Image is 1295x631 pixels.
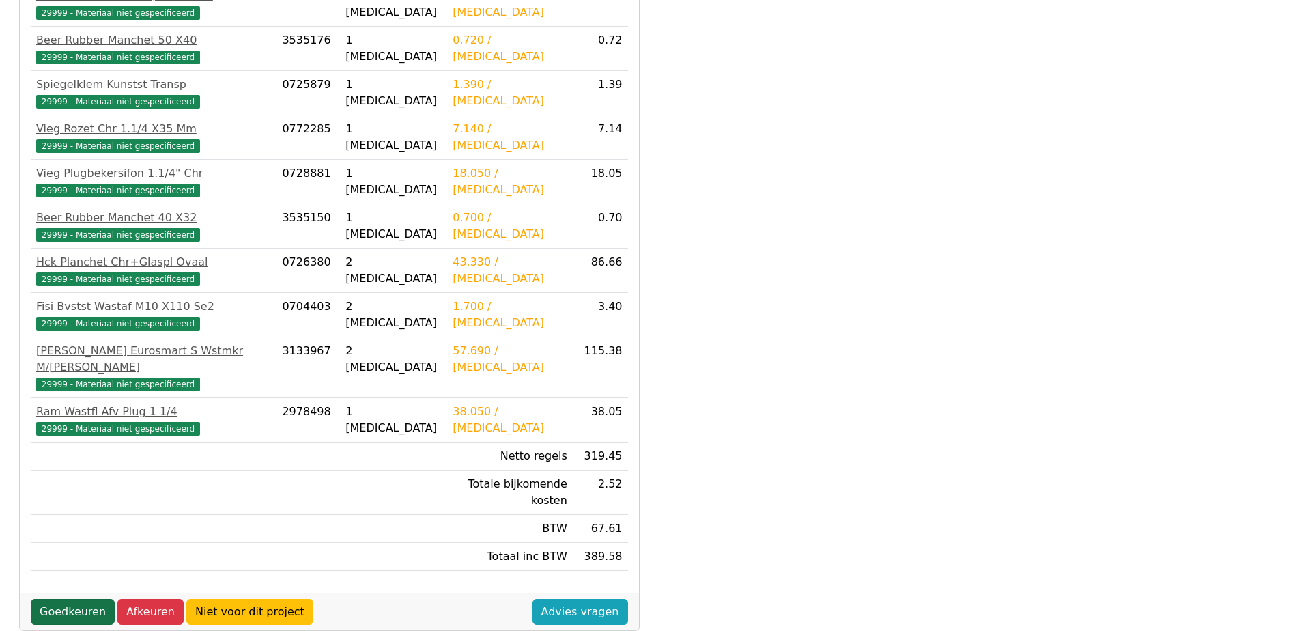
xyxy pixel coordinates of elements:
[345,32,442,65] div: 1 [MEDICAL_DATA]
[453,32,567,65] div: 0.720 / [MEDICAL_DATA]
[573,543,628,571] td: 389.58
[36,51,200,64] span: 29999 - Materiaal niet gespecificeerd
[453,165,567,198] div: 18.050 / [MEDICAL_DATA]
[453,343,567,376] div: 57.690 / [MEDICAL_DATA]
[345,343,442,376] div: 2 [MEDICAL_DATA]
[36,210,271,242] a: Beer Rubber Manchet 40 X3229999 - Materiaal niet gespecificeerd
[36,139,200,153] span: 29999 - Materiaal niet gespecificeerd
[453,254,567,287] div: 43.330 / [MEDICAL_DATA]
[36,404,271,420] div: Ram Wastfl Afv Plug 1 1/4
[36,76,271,93] div: Spiegelklem Kunstst Transp
[36,121,271,154] a: Vieg Rozet Chr 1.1/4 X35 Mm29999 - Materiaal niet gespecificeerd
[573,337,628,398] td: 115.38
[36,210,271,226] div: Beer Rubber Manchet 40 X32
[31,599,115,625] a: Goedkeuren
[276,337,340,398] td: 3133967
[447,443,573,471] td: Netto regels
[345,298,442,331] div: 2 [MEDICAL_DATA]
[276,249,340,293] td: 0726380
[573,443,628,471] td: 319.45
[573,115,628,160] td: 7.14
[276,115,340,160] td: 0772285
[573,398,628,443] td: 38.05
[573,27,628,71] td: 0.72
[276,398,340,443] td: 2978498
[573,471,628,515] td: 2.52
[36,32,271,65] a: Beer Rubber Manchet 50 X4029999 - Materiaal niet gespecificeerd
[36,165,271,198] a: Vieg Plugbekersifon 1.1/4" Chr29999 - Materiaal niet gespecificeerd
[447,515,573,543] td: BTW
[36,317,200,331] span: 29999 - Materiaal niet gespecificeerd
[345,210,442,242] div: 1 [MEDICAL_DATA]
[36,254,271,270] div: Hck Planchet Chr+Glaspl Ovaal
[453,76,567,109] div: 1.390 / [MEDICAL_DATA]
[36,404,271,436] a: Ram Wastfl Afv Plug 1 1/429999 - Materiaal niet gespecificeerd
[345,404,442,436] div: 1 [MEDICAL_DATA]
[276,293,340,337] td: 0704403
[345,165,442,198] div: 1 [MEDICAL_DATA]
[276,71,340,115] td: 0725879
[36,76,271,109] a: Spiegelklem Kunstst Transp29999 - Materiaal niet gespecificeerd
[186,599,313,625] a: Niet voor dit project
[573,515,628,543] td: 67.61
[345,254,442,287] div: 2 [MEDICAL_DATA]
[36,32,271,48] div: Beer Rubber Manchet 50 X40
[36,6,200,20] span: 29999 - Materiaal niet gespecificeerd
[36,343,271,376] div: [PERSON_NAME] Eurosmart S Wstmkr M/[PERSON_NAME]
[573,204,628,249] td: 0.70
[36,272,200,286] span: 29999 - Materiaal niet gespecificeerd
[573,249,628,293] td: 86.66
[276,160,340,204] td: 0728881
[36,95,200,109] span: 29999 - Materiaal niet gespecificeerd
[117,599,184,625] a: Afkeuren
[345,121,442,154] div: 1 [MEDICAL_DATA]
[447,471,573,515] td: Totale bijkomende kosten
[36,422,200,436] span: 29999 - Materiaal niet gespecificeerd
[36,298,271,315] div: Fisi Bvstst Wastaf M10 X110 Se2
[36,165,271,182] div: Vieg Plugbekersifon 1.1/4" Chr
[573,71,628,115] td: 1.39
[573,293,628,337] td: 3.40
[36,228,200,242] span: 29999 - Materiaal niet gespecificeerd
[447,543,573,571] td: Totaal inc BTW
[36,121,271,137] div: Vieg Rozet Chr 1.1/4 X35 Mm
[573,160,628,204] td: 18.05
[453,210,567,242] div: 0.700 / [MEDICAL_DATA]
[453,298,567,331] div: 1.700 / [MEDICAL_DATA]
[276,204,340,249] td: 3535150
[36,298,271,331] a: Fisi Bvstst Wastaf M10 X110 Se229999 - Materiaal niet gespecificeerd
[453,121,567,154] div: 7.140 / [MEDICAL_DATA]
[36,254,271,287] a: Hck Planchet Chr+Glaspl Ovaal29999 - Materiaal niet gespecificeerd
[36,184,200,197] span: 29999 - Materiaal niet gespecificeerd
[36,378,200,391] span: 29999 - Materiaal niet gespecificeerd
[453,404,567,436] div: 38.050 / [MEDICAL_DATA]
[276,27,340,71] td: 3535176
[36,343,271,392] a: [PERSON_NAME] Eurosmart S Wstmkr M/[PERSON_NAME]29999 - Materiaal niet gespecificeerd
[532,599,628,625] a: Advies vragen
[345,76,442,109] div: 1 [MEDICAL_DATA]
